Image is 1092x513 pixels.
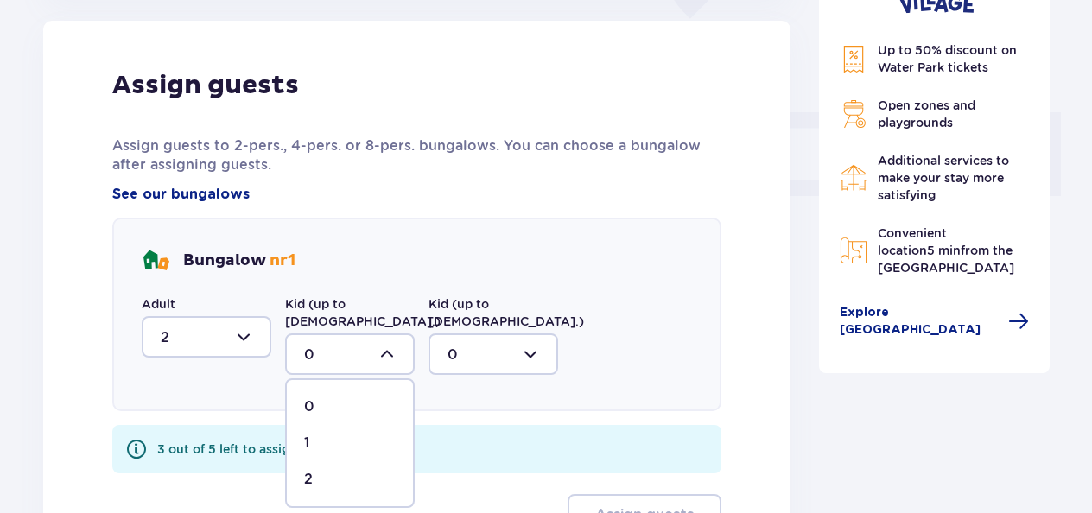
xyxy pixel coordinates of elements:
[304,470,313,489] p: 2
[429,295,584,330] label: Kid (up to [DEMOGRAPHIC_DATA].)
[142,295,175,313] label: Adult
[112,69,299,102] p: Assign guests
[304,434,309,453] p: 1
[304,397,314,416] p: 0
[878,154,1009,202] span: Additional services to make your stay more satisfying
[927,244,961,257] span: 5 min
[840,164,867,192] img: Restaurant Icon
[878,98,975,130] span: Open zones and playgrounds
[878,43,1017,74] span: Up to 50% discount on Water Park tickets
[142,247,169,275] img: bungalows Icon
[112,185,250,204] a: See our bungalows
[157,440,301,458] div: 3 out of 5 left to assign.
[878,226,1014,275] span: Convenient location from the [GEOGRAPHIC_DATA]
[840,100,867,128] img: Grill Icon
[840,304,999,339] span: Explore [GEOGRAPHIC_DATA]
[270,250,295,270] span: nr 1
[840,304,1030,339] a: Explore [GEOGRAPHIC_DATA]
[112,136,721,174] p: Assign guests to 2-pers., 4-pers. or 8-pers. bungalows. You can choose a bungalow after assigning...
[285,295,441,330] label: Kid (up to [DEMOGRAPHIC_DATA].)
[840,237,867,264] img: Map Icon
[183,250,295,271] p: Bungalow
[840,45,867,73] img: Discount Icon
